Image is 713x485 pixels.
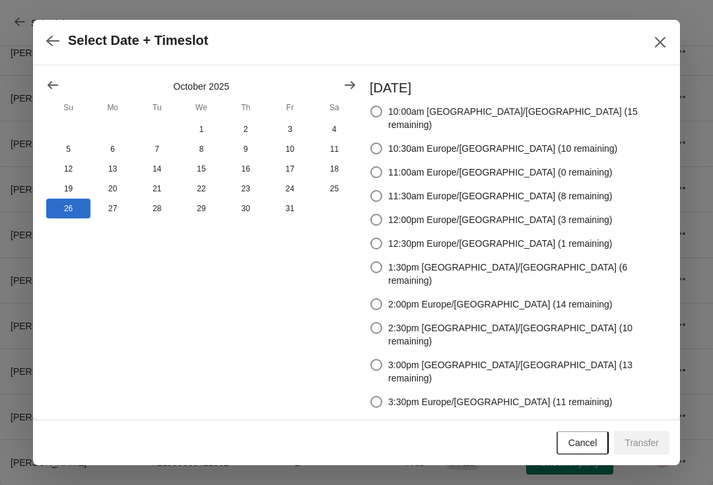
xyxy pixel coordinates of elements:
[46,139,90,159] button: Sunday October 5 2025
[224,199,268,218] button: Thursday October 30 2025
[224,179,268,199] button: Thursday October 23 2025
[312,139,356,159] button: Saturday October 11 2025
[312,119,356,139] button: Saturday October 4 2025
[268,139,312,159] button: Friday October 10 2025
[224,159,268,179] button: Thursday October 16 2025
[135,199,179,218] button: Tuesday October 28 2025
[68,33,209,48] h2: Select Date + Timeslot
[41,73,65,97] button: Show previous month, September 2025
[388,298,613,311] span: 2:00pm Europe/[GEOGRAPHIC_DATA] (14 remaining)
[388,105,667,131] span: 10:00am [GEOGRAPHIC_DATA]/[GEOGRAPHIC_DATA] (15 remaining)
[179,159,223,179] button: Wednesday October 15 2025
[312,179,356,199] button: Saturday October 25 2025
[388,358,667,385] span: 3:00pm [GEOGRAPHIC_DATA]/[GEOGRAPHIC_DATA] (13 remaining)
[179,139,223,159] button: Wednesday October 8 2025
[135,179,179,199] button: Tuesday October 21 2025
[179,199,223,218] button: Wednesday October 29 2025
[179,96,223,119] th: Wednesday
[179,179,223,199] button: Wednesday October 22 2025
[388,213,613,226] span: 12:00pm Europe/[GEOGRAPHIC_DATA] (3 remaining)
[224,139,268,159] button: Thursday October 9 2025
[135,96,179,119] th: Tuesday
[46,96,90,119] th: Sunday
[388,166,613,179] span: 11:00am Europe/[GEOGRAPHIC_DATA] (0 remaining)
[179,119,223,139] button: Wednesday October 1 2025
[568,437,597,448] span: Cancel
[268,179,312,199] button: Friday October 24 2025
[388,321,667,348] span: 2:30pm [GEOGRAPHIC_DATA]/[GEOGRAPHIC_DATA] (10 remaining)
[90,139,135,159] button: Monday October 6 2025
[268,96,312,119] th: Friday
[90,96,135,119] th: Monday
[388,189,613,203] span: 11:30am Europe/[GEOGRAPHIC_DATA] (8 remaining)
[268,199,312,218] button: Friday October 31 2025
[90,179,135,199] button: Monday October 20 2025
[312,159,356,179] button: Saturday October 18 2025
[90,159,135,179] button: Monday October 13 2025
[224,96,268,119] th: Thursday
[135,159,179,179] button: Tuesday October 14 2025
[268,119,312,139] button: Friday October 3 2025
[388,261,667,287] span: 1:30pm [GEOGRAPHIC_DATA]/[GEOGRAPHIC_DATA] (6 remaining)
[46,199,90,218] button: Sunday October 26 2025
[388,142,617,155] span: 10:30am Europe/[GEOGRAPHIC_DATA] (10 remaining)
[338,73,362,97] button: Show next month, November 2025
[46,159,90,179] button: Sunday October 12 2025
[90,199,135,218] button: Monday October 27 2025
[224,119,268,139] button: Thursday October 2 2025
[46,179,90,199] button: Sunday October 19 2025
[388,237,613,250] span: 12:30pm Europe/[GEOGRAPHIC_DATA] (1 remaining)
[268,159,312,179] button: Friday October 17 2025
[135,139,179,159] button: Tuesday October 7 2025
[648,30,672,54] button: Close
[370,79,667,97] h3: [DATE]
[312,96,356,119] th: Saturday
[388,395,613,408] span: 3:30pm Europe/[GEOGRAPHIC_DATA] (11 remaining)
[557,431,609,455] button: Cancel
